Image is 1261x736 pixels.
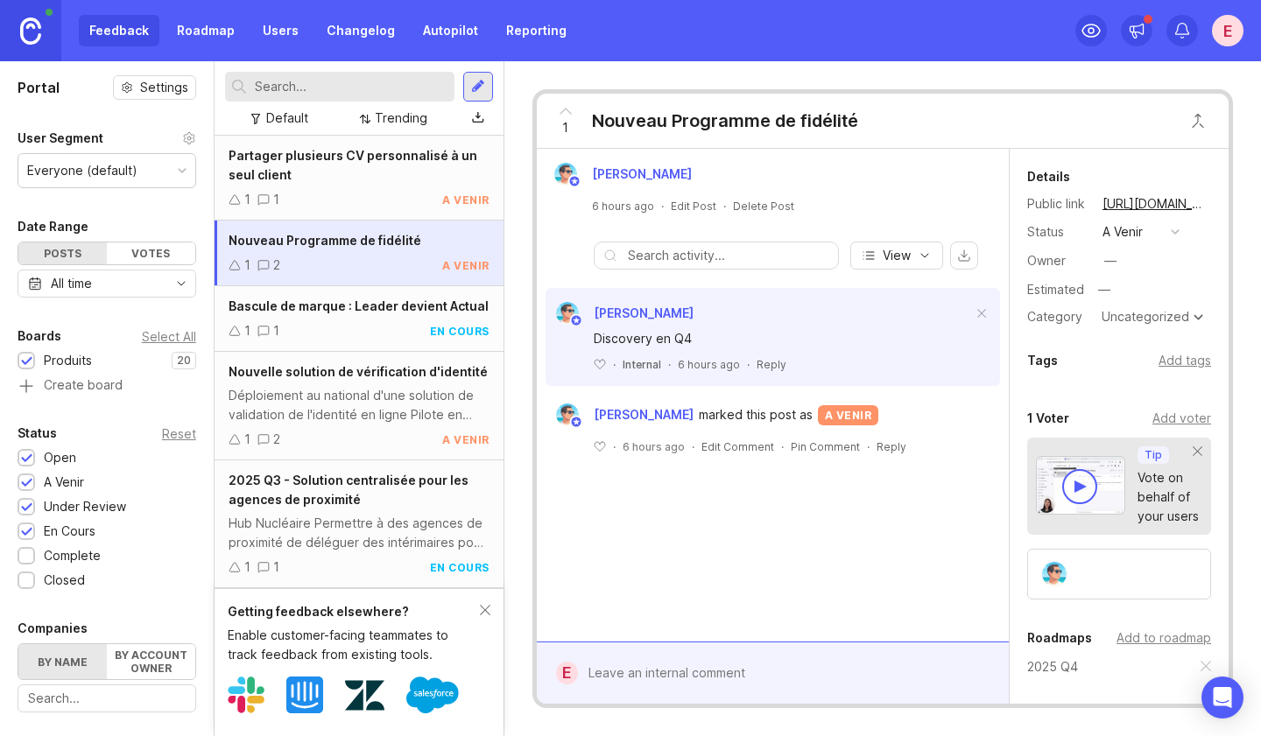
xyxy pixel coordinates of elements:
div: 1 [244,321,250,340]
div: Everyone (default) [27,161,137,180]
input: Search... [255,77,447,96]
div: Edit Post [671,199,716,214]
span: marked this post as [699,405,813,424]
a: Changelog [316,15,405,46]
div: Under Review [44,497,126,516]
div: Boards [18,326,61,347]
div: · [867,439,870,454]
div: User Segment [18,128,103,149]
span: 1 [562,118,568,137]
div: Status [18,423,57,444]
div: Reply [757,357,786,372]
a: [URL][DOMAIN_NAME] [1097,193,1211,215]
a: Partager plusieurs CV personnalisé à un seul client11a venir [215,136,504,221]
span: [PERSON_NAME] [594,305,694,320]
div: en cours [430,560,490,575]
a: Nouveau Programme de fidélité12a venir [215,221,504,286]
div: Votes [107,242,195,264]
div: Category [1027,307,1088,326]
a: Nouvelle solution de vérification d'identitéDéploiement au national d'une solution de validation ... [215,352,504,460]
div: · [613,357,616,372]
div: · [613,439,616,454]
div: Details [1027,166,1070,187]
div: Open Intercom Messenger [1201,676,1243,718]
p: Tip [1145,448,1162,462]
label: By account owner [107,644,195,679]
div: 1 [244,430,250,449]
div: Reply [877,439,906,454]
div: Trending [375,109,427,128]
img: Benjamin Hareau [556,403,579,426]
div: · [723,199,726,214]
div: Companies [18,618,88,639]
label: By name [18,644,107,679]
img: Intercom logo [286,676,323,713]
div: Discovery en Q4 [594,329,972,348]
a: Reporting [496,15,577,46]
span: Bascule de marque : Leader devient Actual [229,298,489,313]
div: Getting feedback elsewhere? [228,602,480,621]
span: [PERSON_NAME] [592,166,692,181]
img: video-thumbnail-vote-d41b83416815613422e2ca741bf692cc.jpg [1036,456,1125,515]
div: Add voter [1152,409,1211,428]
a: Create board [18,379,196,395]
div: 1 [244,557,250,577]
div: Open [44,448,76,467]
div: Tags [1027,350,1058,371]
div: · [668,357,671,372]
div: Hub Nucléaire Permettre à des agences de proximité de déléguer des intérimaires pour des clients ... [229,514,490,552]
a: Autopilot [412,15,489,46]
span: 6 hours ago [678,357,740,372]
a: Bascule de marque : Leader devient Actual11en cours [215,286,504,352]
div: Status [1027,222,1088,242]
div: a venir [818,405,879,425]
div: Estimated [1027,284,1084,296]
div: Reset [162,429,196,438]
div: 1 Voter [1027,408,1069,429]
a: 6 hours ago [592,199,654,214]
div: Owner [1027,251,1088,270]
span: 2025 Q3 - Solution centralisée pour les agences de proximité [229,473,468,507]
span: [PERSON_NAME] [594,405,694,424]
a: Benjamin Hareau[PERSON_NAME] [546,302,694,325]
button: View [850,242,943,270]
a: Benjamin Hareau[PERSON_NAME] [546,403,699,426]
div: · [747,357,750,372]
button: E [1212,15,1243,46]
svg: toggle icon [167,277,195,291]
a: Settings [113,75,196,100]
a: 2025 Q4 [1027,657,1078,676]
img: Salesforce logo [406,669,459,721]
a: Roadmap [166,15,245,46]
div: 2 [273,256,280,275]
img: member badge [569,314,582,327]
p: 20 [177,354,191,368]
div: Delete Post [733,199,794,214]
div: · [781,439,784,454]
img: Benjamin Hareau [1042,562,1067,586]
span: Settings [140,79,188,96]
div: a venir [442,432,490,447]
div: Nouveau Programme de fidélité [592,109,858,133]
div: All time [51,274,92,293]
div: 1 [244,190,250,209]
img: Slack logo [228,676,264,713]
div: 1 [244,256,250,275]
div: Pin Comment [791,439,860,454]
img: Canny Home [20,18,41,45]
div: Select All [142,332,196,341]
div: Default [266,109,308,128]
div: — [1104,251,1117,270]
img: Benjamin Hareau [554,163,577,186]
span: Nouveau Programme de fidélité [229,233,421,248]
img: Benjamin Hareau [556,302,579,325]
div: Roadmaps [1027,627,1092,648]
div: En Cours [44,522,95,541]
div: Complete [44,546,101,565]
div: A Venir [44,473,84,492]
div: 1 [273,557,279,577]
div: Add to roadmap [1117,628,1211,648]
div: Uncategorized [1102,311,1189,323]
div: Closed [44,571,85,590]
